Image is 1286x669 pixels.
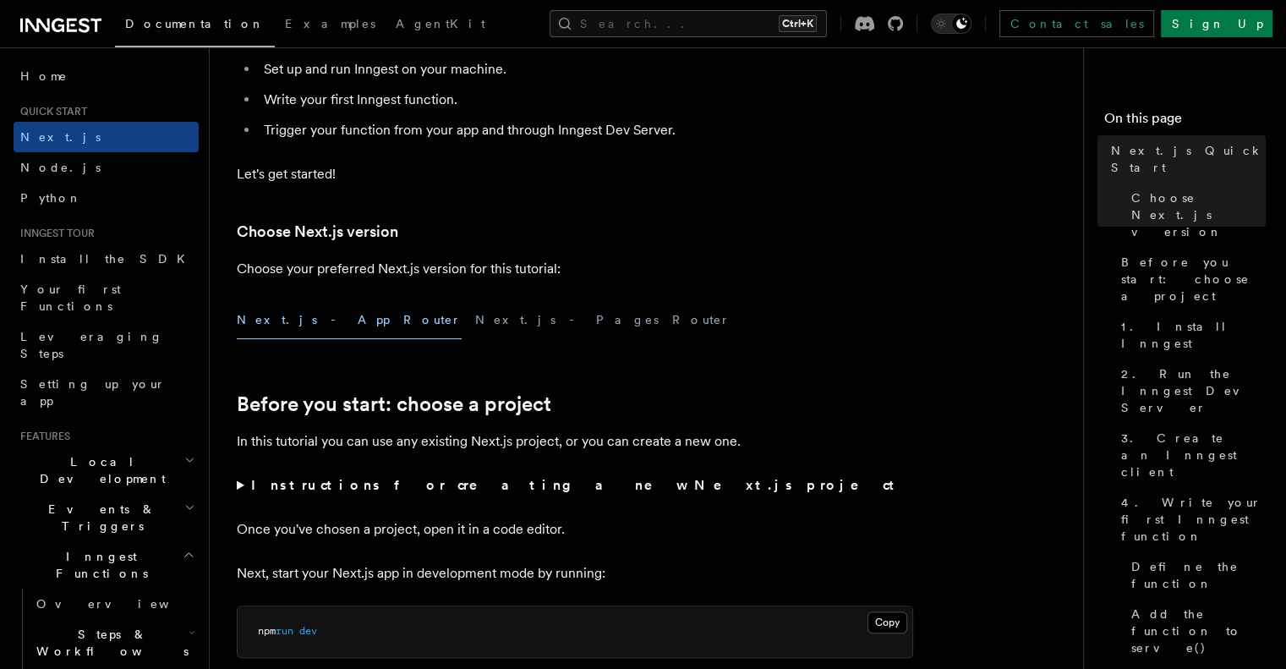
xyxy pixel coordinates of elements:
button: Steps & Workflows [30,619,199,666]
a: Next.js [14,122,199,152]
a: Sign Up [1161,10,1272,37]
span: Features [14,430,70,443]
a: Choose Next.js version [1125,183,1266,247]
span: Inngest Functions [14,548,183,582]
span: Leveraging Steps [20,330,163,360]
a: Home [14,61,199,91]
a: Before you start: choose a project [237,392,551,416]
span: Next.js Quick Start [1111,142,1266,176]
a: Python [14,183,199,213]
span: Python [20,191,82,205]
span: dev [299,625,317,637]
a: Documentation [115,5,275,47]
a: 1. Install Inngest [1114,311,1266,359]
p: Let's get started! [237,162,913,186]
span: npm [258,625,276,637]
button: Toggle dark mode [931,14,971,34]
button: Inngest Functions [14,541,199,589]
span: Define the function [1131,558,1266,592]
span: 3. Create an Inngest client [1121,430,1266,480]
h4: On this page [1104,108,1266,135]
span: Local Development [14,453,184,487]
li: Write your first Inngest function. [259,88,913,112]
a: Setting up your app [14,369,199,416]
span: Node.js [20,161,101,174]
a: 2. Run the Inngest Dev Server [1114,359,1266,423]
li: Trigger your function from your app and through Inngest Dev Server. [259,118,913,142]
a: Define the function [1125,551,1266,599]
p: In this tutorial you can use any existing Next.js project, or you can create a new one. [237,430,913,453]
kbd: Ctrl+K [779,15,817,32]
p: Next, start your Next.js app in development mode by running: [237,562,913,585]
span: AgentKit [396,17,485,30]
p: Choose your preferred Next.js version for this tutorial: [237,257,913,281]
span: Events & Triggers [14,501,184,535]
span: Choose Next.js version [1131,189,1266,240]
span: Inngest tour [14,227,95,240]
span: Documentation [125,17,265,30]
strong: Instructions for creating a new Next.js project [251,477,901,493]
a: 4. Write your first Inngest function [1114,487,1266,551]
span: Steps & Workflows [30,626,189,660]
span: Next.js [20,130,101,144]
a: Node.js [14,152,199,183]
span: Your first Functions [20,282,121,313]
span: Before you start: choose a project [1121,254,1266,304]
a: Choose Next.js version [237,220,398,244]
li: Set up and run Inngest on your machine. [259,58,913,81]
span: Add the function to serve() [1131,606,1266,656]
button: Local Development [14,447,199,494]
span: run [276,625,293,637]
a: Leveraging Steps [14,321,199,369]
a: Before you start: choose a project [1114,247,1266,311]
span: 2. Run the Inngest Dev Server [1121,365,1266,416]
a: 3. Create an Inngest client [1114,423,1266,487]
p: Once you've chosen a project, open it in a code editor. [237,518,913,541]
span: 4. Write your first Inngest function [1121,494,1266,545]
a: Add the function to serve() [1125,599,1266,663]
button: Copy [867,611,907,633]
a: Examples [275,5,386,46]
a: Overview [30,589,199,619]
a: Install the SDK [14,244,199,274]
a: Contact sales [999,10,1154,37]
span: Home [20,68,68,85]
span: Quick start [14,105,87,118]
button: Next.js - Pages Router [475,301,731,339]
button: Events & Triggers [14,494,199,541]
span: Overview [36,597,211,611]
button: Next.js - App Router [237,301,462,339]
span: 1. Install Inngest [1121,318,1266,352]
span: Examples [285,17,375,30]
span: Setting up your app [20,377,166,408]
a: Your first Functions [14,274,199,321]
summary: Instructions for creating a new Next.js project [237,474,913,497]
span: Install the SDK [20,252,195,266]
button: Search...Ctrl+K [550,10,827,37]
a: AgentKit [386,5,495,46]
a: Next.js Quick Start [1104,135,1266,183]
